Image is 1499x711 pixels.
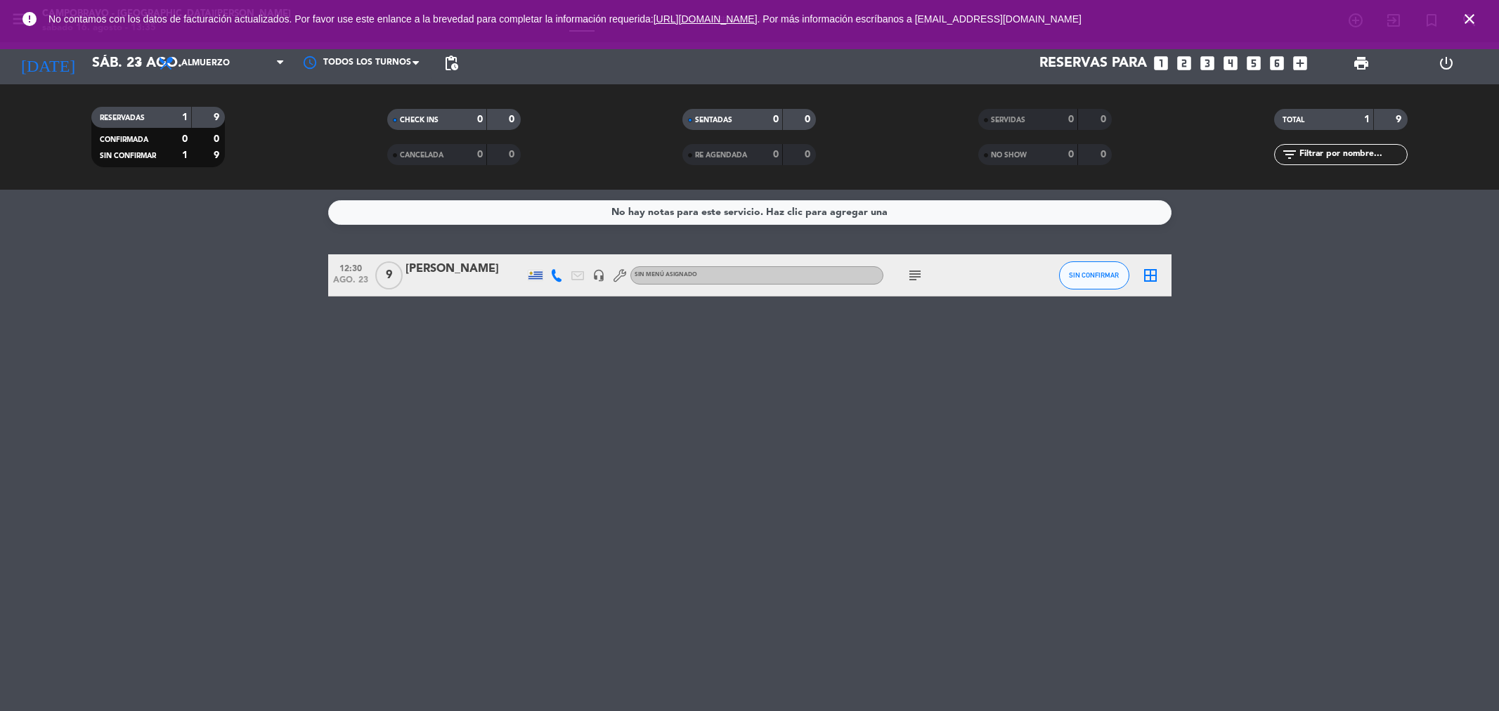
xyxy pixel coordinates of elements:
[509,150,517,159] strong: 0
[214,134,222,144] strong: 0
[333,275,368,292] span: ago. 23
[695,152,747,159] span: RE AGENDADA
[695,117,732,124] span: SENTADAS
[443,55,460,72] span: pending_actions
[509,115,517,124] strong: 0
[1438,55,1455,72] i: power_settings_new
[773,150,779,159] strong: 0
[1281,146,1298,163] i: filter_list
[1069,271,1119,279] span: SIN CONFIRMAR
[805,150,813,159] strong: 0
[214,112,222,122] strong: 9
[375,261,403,289] span: 9
[805,115,813,124] strong: 0
[1245,54,1263,72] i: looks_5
[654,13,758,25] a: [URL][DOMAIN_NAME]
[400,152,443,159] span: CANCELADA
[1198,54,1216,72] i: looks_3
[991,117,1025,124] span: SERVIDAS
[400,117,439,124] span: CHECK INS
[1461,11,1478,27] i: close
[1403,42,1488,84] div: LOG OUT
[11,48,85,79] i: [DATE]
[1059,261,1129,289] button: SIN CONFIRMAR
[1283,117,1304,124] span: TOTAL
[1142,267,1159,284] i: border_all
[1152,54,1170,72] i: looks_one
[1175,54,1193,72] i: looks_two
[477,115,483,124] strong: 0
[592,269,605,282] i: headset_mic
[1101,150,1109,159] strong: 0
[100,115,145,122] span: RESERVADAS
[1353,55,1370,72] span: print
[1291,54,1309,72] i: add_box
[48,13,1082,25] span: No contamos con los datos de facturación actualizados. Por favor use este enlance a la brevedad p...
[100,136,148,143] span: CONFIRMADA
[182,134,188,144] strong: 0
[1101,115,1109,124] strong: 0
[773,115,779,124] strong: 0
[1298,147,1407,162] input: Filtrar por nombre...
[131,55,148,72] i: arrow_drop_down
[907,267,923,284] i: subject
[758,13,1082,25] a: . Por más información escríbanos a [EMAIL_ADDRESS][DOMAIN_NAME]
[333,259,368,275] span: 12:30
[991,152,1027,159] span: NO SHOW
[214,150,222,160] strong: 9
[611,204,888,221] div: No hay notas para este servicio. Haz clic para agregar una
[1068,150,1074,159] strong: 0
[1268,54,1286,72] i: looks_6
[182,112,188,122] strong: 1
[635,272,697,278] span: Sin menú asignado
[1221,54,1240,72] i: looks_4
[477,150,483,159] strong: 0
[182,150,188,160] strong: 1
[21,11,38,27] i: error
[1396,115,1404,124] strong: 9
[1068,115,1074,124] strong: 0
[1364,115,1370,124] strong: 1
[405,260,525,278] div: [PERSON_NAME]
[100,152,156,159] span: SIN CONFIRMAR
[181,58,230,68] span: Almuerzo
[1039,55,1147,72] span: Reservas para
